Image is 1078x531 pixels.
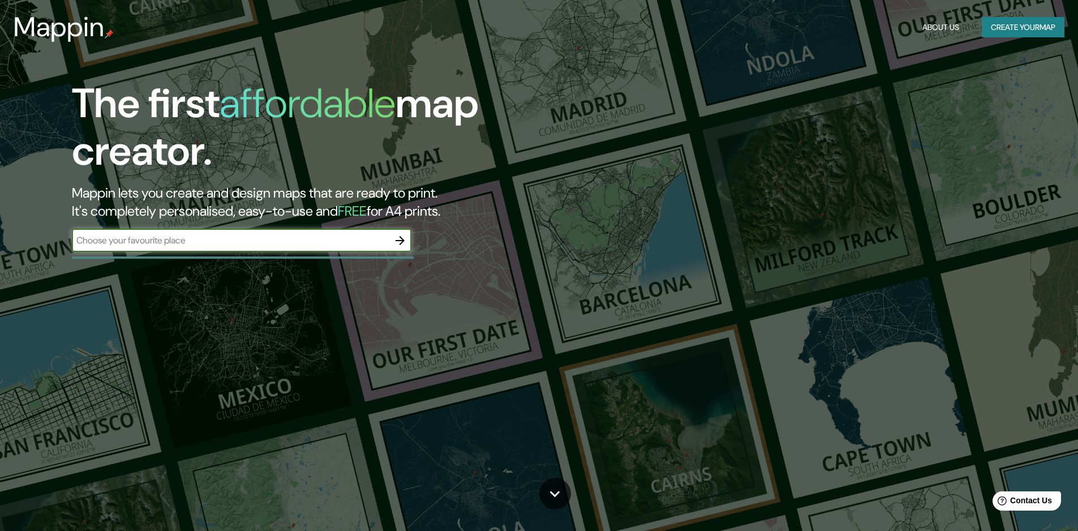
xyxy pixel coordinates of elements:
img: mappin-pin [105,29,114,38]
h5: FREE [338,202,367,220]
h1: The first map creator. [72,80,611,184]
button: Create yourmap [982,17,1064,38]
h1: affordable [220,77,396,130]
h2: Mappin lets you create and design maps that are ready to print. It's completely personalised, eas... [72,184,611,220]
button: About Us [918,17,964,38]
input: Choose your favourite place [72,234,389,247]
iframe: Help widget launcher [977,487,1066,519]
h3: Mappin [14,11,105,43]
